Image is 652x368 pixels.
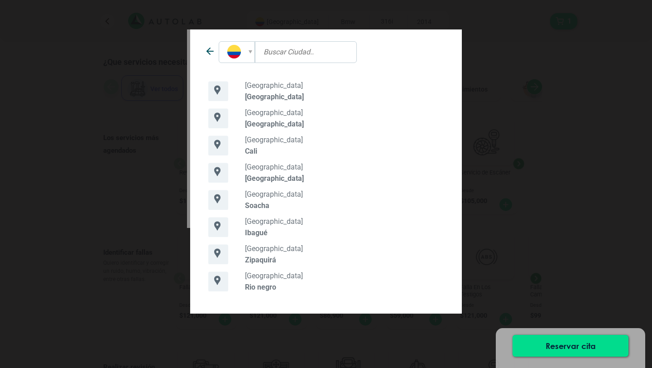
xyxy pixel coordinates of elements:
[245,201,444,210] p: Soacha
[245,190,444,199] p: [GEOGRAPHIC_DATA]
[245,163,444,171] p: [GEOGRAPHIC_DATA]
[245,228,444,237] p: Ibagué
[227,45,241,58] img: Flag of COLOMBIA
[245,217,444,226] p: [GEOGRAPHIC_DATA]
[245,256,444,264] p: Zipaquirá
[245,244,444,253] p: [GEOGRAPHIC_DATA]
[245,136,444,144] p: [GEOGRAPHIC_DATA]
[245,120,444,128] p: [GEOGRAPHIC_DATA]
[245,283,444,291] p: Rio negro
[245,108,444,117] p: [GEOGRAPHIC_DATA]
[513,335,628,357] button: Reservar cita
[219,41,254,63] div: Flag of COLOMBIA
[255,41,357,63] input: Buscar Ciudad..
[245,92,444,101] p: [GEOGRAPHIC_DATA]
[245,271,444,280] p: [GEOGRAPHIC_DATA]
[245,147,444,155] p: Cali
[245,81,444,90] p: [GEOGRAPHIC_DATA]
[245,174,444,183] p: [GEOGRAPHIC_DATA]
